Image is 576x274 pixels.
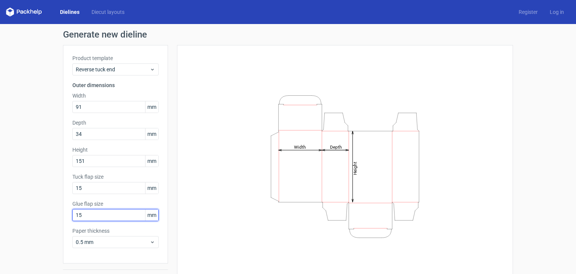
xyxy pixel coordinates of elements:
[54,8,85,16] a: Dielines
[72,146,159,154] label: Height
[72,227,159,235] label: Paper thickness
[145,101,158,113] span: mm
[145,128,158,140] span: mm
[72,81,159,89] h3: Outer dimensions
[72,173,159,181] label: Tuck flap size
[330,144,342,149] tspan: Depth
[76,238,150,246] span: 0.5 mm
[294,144,306,149] tspan: Width
[145,209,158,221] span: mm
[72,200,159,208] label: Glue flap size
[352,161,358,175] tspan: Height
[72,92,159,99] label: Width
[72,119,159,126] label: Depth
[145,155,158,167] span: mm
[76,66,150,73] span: Reverse tuck end
[85,8,130,16] a: Diecut layouts
[72,54,159,62] label: Product template
[145,182,158,194] span: mm
[513,8,544,16] a: Register
[544,8,570,16] a: Log in
[63,30,513,39] h1: Generate new dieline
